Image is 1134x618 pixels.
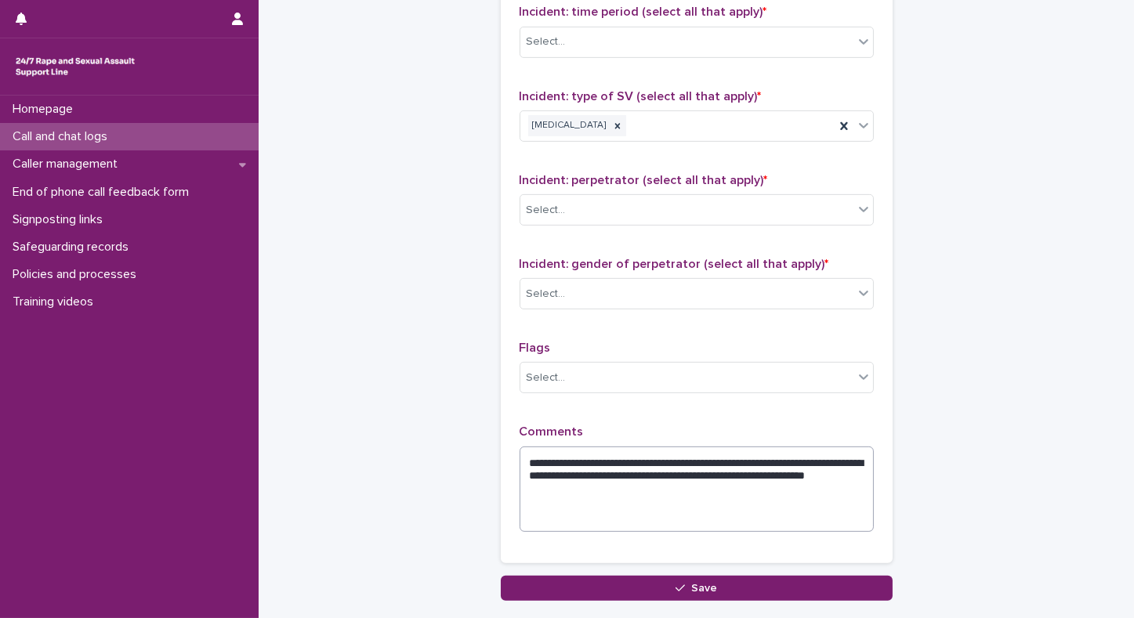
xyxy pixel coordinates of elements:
[520,174,768,186] span: Incident: perpetrator (select all that apply)
[6,212,115,227] p: Signposting links
[520,342,551,354] span: Flags
[13,51,138,82] img: rhQMoQhaT3yELyF149Cw
[6,185,201,200] p: End of phone call feedback form
[520,425,584,438] span: Comments
[527,202,566,219] div: Select...
[691,583,717,594] span: Save
[520,258,829,270] span: Incident: gender of perpetrator (select all that apply)
[528,115,609,136] div: [MEDICAL_DATA]
[527,286,566,302] div: Select...
[6,240,141,255] p: Safeguarding records
[520,90,762,103] span: Incident: type of SV (select all that apply)
[527,34,566,50] div: Select...
[6,267,149,282] p: Policies and processes
[501,576,893,601] button: Save
[6,102,85,117] p: Homepage
[527,370,566,386] div: Select...
[520,5,767,18] span: Incident: time period (select all that apply)
[6,295,106,309] p: Training videos
[6,129,120,144] p: Call and chat logs
[6,157,130,172] p: Caller management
